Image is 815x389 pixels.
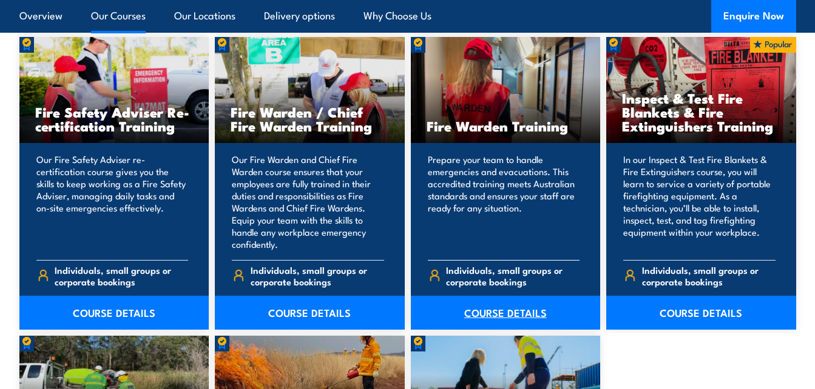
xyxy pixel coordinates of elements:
[251,264,384,287] span: Individuals, small groups or corporate bookings
[55,264,188,287] span: Individuals, small groups or corporate bookings
[215,296,405,330] a: COURSE DETAILS
[231,105,389,133] h3: Fire Warden / Chief Fire Warden Training
[19,296,209,330] a: COURSE DETAILS
[411,296,601,330] a: COURSE DETAILS
[606,296,796,330] a: COURSE DETAILS
[446,264,580,287] span: Individuals, small groups or corporate bookings
[623,153,776,250] p: In our Inspect & Test Fire Blankets & Fire Extinguishers course, you will learn to service a vari...
[642,264,776,287] span: Individuals, small groups or corporate bookings
[35,105,194,133] h3: Fire Safety Adviser Re-certification Training
[427,119,585,133] h3: Fire Warden Training
[36,153,189,250] p: Our Fire Safety Adviser re-certification course gives you the skills to keep working as a Fire Sa...
[622,91,780,133] h3: Inspect & Test Fire Blankets & Fire Extinguishers Training
[232,153,384,250] p: Our Fire Warden and Chief Fire Warden course ensures that your employees are fully trained in the...
[428,153,580,250] p: Prepare your team to handle emergencies and evacuations. This accredited training meets Australia...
